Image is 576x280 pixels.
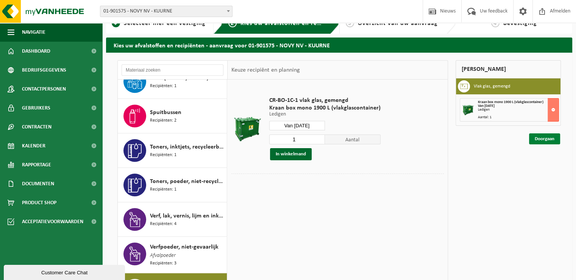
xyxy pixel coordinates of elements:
[478,104,495,108] strong: Van [DATE]
[22,193,56,212] span: Product Shop
[269,104,381,112] span: Kraan box mono 1900 L (vlakglascontainer)
[240,20,345,27] span: Kies uw afvalstoffen en recipiënten
[118,202,227,237] button: Verf, lak, vernis, lijm en inkt, industrieel in kleinverpakking Recipiënten: 4
[150,260,176,267] span: Recipiënten: 3
[118,64,227,99] button: PMD (Plastiek, Metaal, Drankkartons) (bedrijven) Recipiënten: 1
[150,152,176,159] span: Recipiënten: 1
[118,168,227,202] button: Toners, poeder, niet-recycleerbaar, niet gevaarlijk Recipiënten: 1
[22,23,45,42] span: Navigatie
[228,61,303,80] div: Keuze recipiënt en planning
[22,212,83,231] span: Acceptatievoorwaarden
[150,177,225,186] span: Toners, poeder, niet-recycleerbaar, niet gevaarlijk
[150,83,176,90] span: Recipiënten: 1
[4,263,126,280] iframe: chat widget
[491,19,500,27] span: 4
[228,19,237,27] span: 2
[22,99,50,117] span: Gebruikers
[22,174,54,193] span: Documenten
[150,186,176,193] span: Recipiënten: 1
[22,155,51,174] span: Rapportage
[22,42,50,61] span: Dashboard
[150,142,225,152] span: Toners, inktjets, recycleerbaar, gevaarlijk
[124,20,206,27] span: Selecteer hier een vestiging
[358,20,438,27] span: Overzicht van uw aanvraag
[100,6,232,17] span: 01-901575 - NOVY NV - KUURNE
[22,117,52,136] span: Contracten
[106,38,572,52] h2: Kies uw afvalstoffen en recipiënten - aanvraag voor 01-901575 - NOVY NV - KUURNE
[269,112,381,117] p: Ledigen
[150,108,181,117] span: Spuitbussen
[112,19,120,27] span: 1
[269,97,381,104] span: CR-BO-1C-1 vlak glas, gemengd
[150,221,176,228] span: Recipiënten: 4
[346,19,354,27] span: 3
[478,100,543,104] span: Kraan box mono 1900 L (vlakglascontainer)
[503,20,537,27] span: Bevestiging
[150,117,176,124] span: Recipiënten: 2
[270,148,312,160] button: In winkelmand
[150,242,219,252] span: Verfpoeder, niet-gevaarlijk
[110,19,208,28] a: 1Selecteer hier een vestiging
[22,136,45,155] span: Kalender
[478,116,559,119] div: Aantal: 1
[456,60,561,78] div: [PERSON_NAME]
[22,80,66,99] span: Contactpersonen
[118,237,227,273] button: Verfpoeder, niet-gevaarlijk Afvalpoeder Recipiënten: 3
[22,61,66,80] span: Bedrijfsgegevens
[478,108,559,112] div: Ledigen
[150,211,225,221] span: Verf, lak, vernis, lijm en inkt, industrieel in kleinverpakking
[269,121,325,130] input: Selecteer datum
[118,99,227,133] button: Spuitbussen Recipiënten: 2
[474,80,510,92] h3: Vlak glas, gemengd
[122,64,223,76] input: Materiaal zoeken
[325,135,381,144] span: Aantal
[529,133,560,144] a: Doorgaan
[150,252,176,260] span: Afvalpoeder
[118,133,227,168] button: Toners, inktjets, recycleerbaar, gevaarlijk Recipiënten: 1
